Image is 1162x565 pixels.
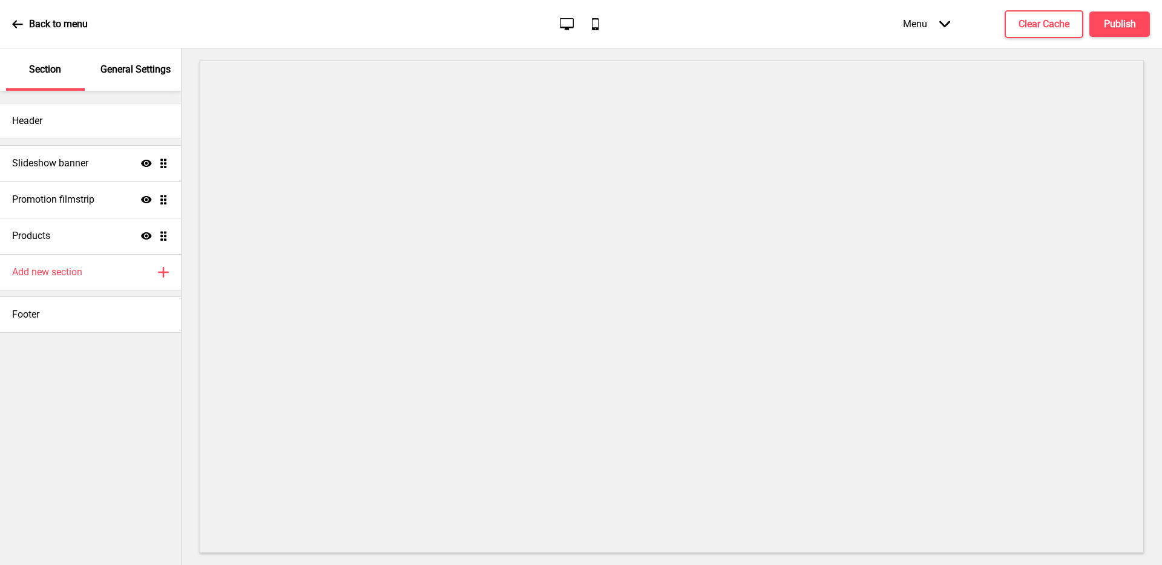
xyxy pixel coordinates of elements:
p: General Settings [100,63,171,76]
a: Back to menu [12,8,88,41]
button: Clear Cache [1005,10,1083,38]
p: Back to menu [29,18,88,31]
p: Section [29,63,61,76]
h4: Clear Cache [1019,18,1069,31]
h4: Products [12,229,50,243]
h4: Header [12,114,42,128]
button: Publish [1089,11,1150,37]
h4: Add new section [12,266,82,279]
h4: Publish [1104,18,1136,31]
div: Menu [891,6,962,42]
h4: Slideshow banner [12,157,88,170]
h4: Promotion filmstrip [12,193,94,206]
h4: Footer [12,308,39,321]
